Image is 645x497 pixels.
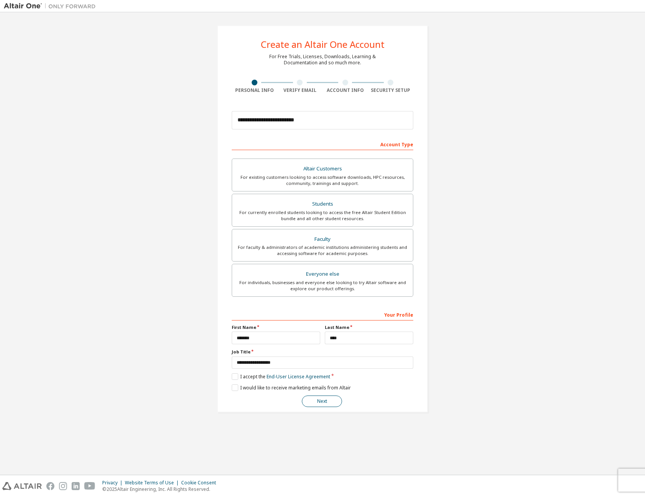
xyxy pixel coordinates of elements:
[232,384,351,391] label: I would like to receive marketing emails from Altair
[232,138,413,150] div: Account Type
[302,396,342,407] button: Next
[237,244,408,257] div: For faculty & administrators of academic institutions administering students and accessing softwa...
[322,87,368,93] div: Account Info
[325,324,413,330] label: Last Name
[2,482,42,490] img: altair_logo.svg
[261,40,385,49] div: Create an Altair One Account
[269,54,376,66] div: For Free Trials, Licenses, Downloads, Learning & Documentation and so much more.
[237,280,408,292] div: For individuals, businesses and everyone else looking to try Altair software and explore our prod...
[237,199,408,209] div: Students
[232,373,330,380] label: I accept the
[267,373,330,380] a: End-User License Agreement
[237,269,408,280] div: Everyone else
[232,349,413,355] label: Job Title
[102,486,221,492] p: © 2025 Altair Engineering, Inc. All Rights Reserved.
[237,163,408,174] div: Altair Customers
[181,480,221,486] div: Cookie Consent
[237,174,408,186] div: For existing customers looking to access software downloads, HPC resources, community, trainings ...
[4,2,100,10] img: Altair One
[59,482,67,490] img: instagram.svg
[237,234,408,245] div: Faculty
[232,87,277,93] div: Personal Info
[232,308,413,320] div: Your Profile
[237,209,408,222] div: For currently enrolled students looking to access the free Altair Student Edition bundle and all ...
[84,482,95,490] img: youtube.svg
[277,87,323,93] div: Verify Email
[46,482,54,490] img: facebook.svg
[72,482,80,490] img: linkedin.svg
[125,480,181,486] div: Website Terms of Use
[368,87,414,93] div: Security Setup
[102,480,125,486] div: Privacy
[232,324,320,330] label: First Name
